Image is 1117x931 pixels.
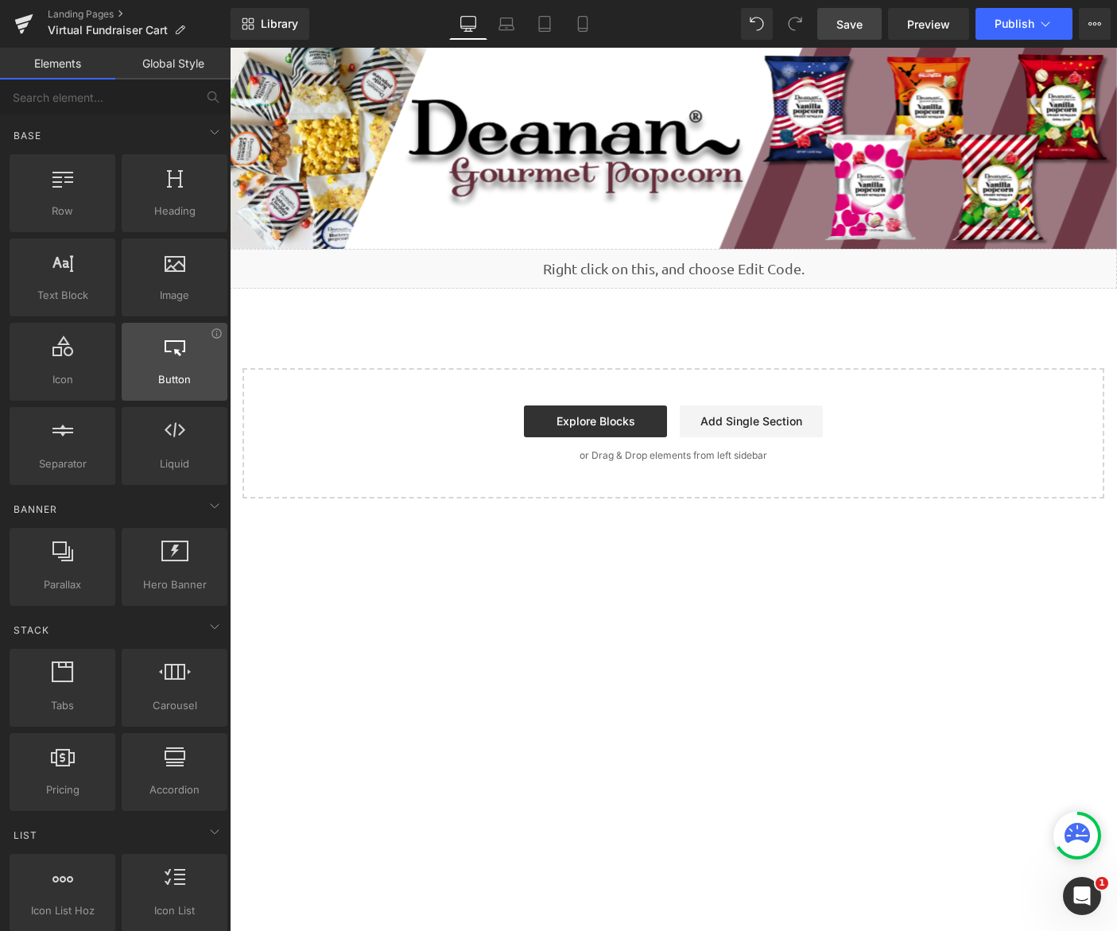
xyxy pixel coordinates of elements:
[126,782,223,798] span: Accordion
[14,287,111,304] span: Text Block
[231,8,309,40] a: New Library
[211,328,223,339] div: View Information
[741,8,773,40] button: Undo
[12,828,39,843] span: List
[115,48,231,80] a: Global Style
[14,371,111,388] span: Icon
[975,8,1072,40] button: Publish
[779,8,811,40] button: Redo
[450,358,593,390] a: Add Single Section
[449,8,487,40] a: Desktop
[836,16,863,33] span: Save
[564,8,602,40] a: Mobile
[1079,8,1111,40] button: More
[126,371,223,388] span: Button
[995,17,1034,30] span: Publish
[1096,877,1108,890] span: 1
[126,697,223,714] span: Carousel
[12,128,43,143] span: Base
[126,203,223,219] span: Heading
[14,697,111,714] span: Tabs
[126,902,223,919] span: Icon List
[48,8,231,21] a: Landing Pages
[12,502,59,517] span: Banner
[14,782,111,798] span: Pricing
[526,8,564,40] a: Tablet
[12,623,51,638] span: Stack
[126,576,223,593] span: Hero Banner
[126,456,223,472] span: Liquid
[14,576,111,593] span: Parallax
[14,902,111,919] span: Icon List Hoz
[888,8,969,40] a: Preview
[48,24,168,37] span: Virtual Fundraiser Cart
[14,456,111,472] span: Separator
[1063,877,1101,915] iframe: Intercom live chat
[487,8,526,40] a: Laptop
[14,203,111,219] span: Row
[907,16,950,33] span: Preview
[38,402,849,413] p: or Drag & Drop elements from left sidebar
[126,287,223,304] span: Image
[261,17,298,31] span: Library
[294,358,437,390] a: Explore Blocks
